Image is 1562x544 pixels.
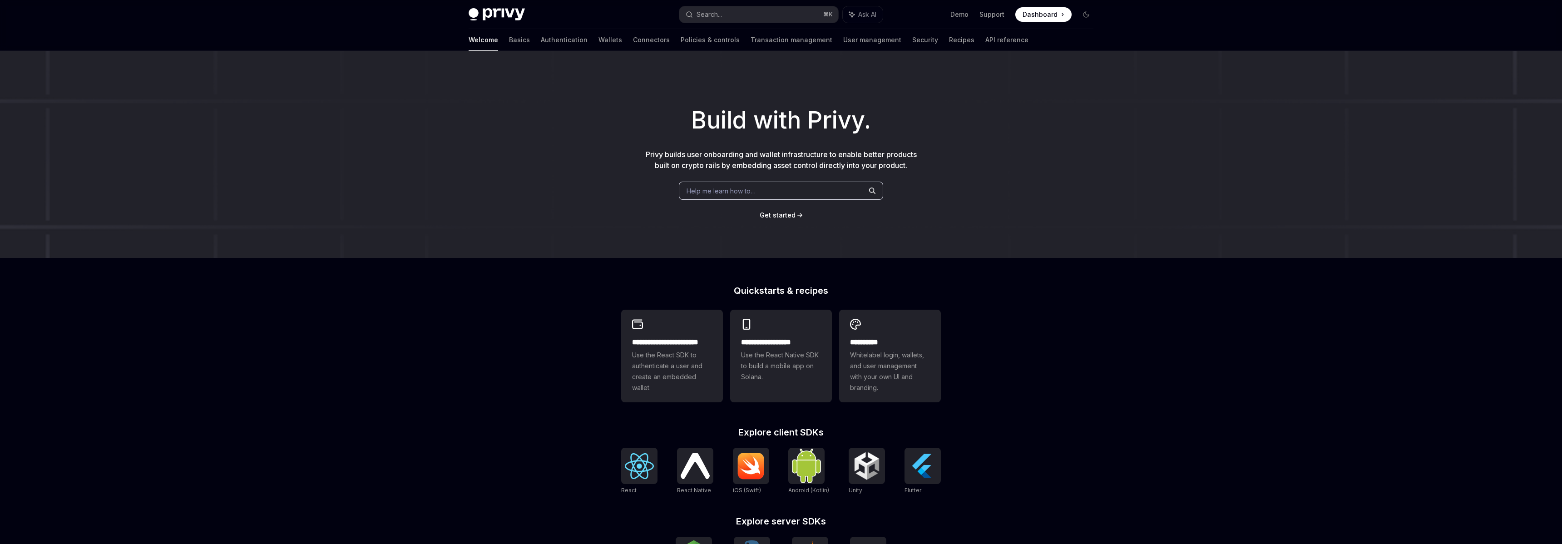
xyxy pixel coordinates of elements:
[788,448,829,495] a: Android (Kotlin)Android (Kotlin)
[469,8,525,21] img: dark logo
[985,29,1028,51] a: API reference
[737,452,766,480] img: iOS (Swift)
[733,448,769,495] a: iOS (Swift)iOS (Swift)
[905,487,921,494] span: Flutter
[621,517,941,526] h2: Explore server SDKs
[912,29,938,51] a: Security
[646,150,917,170] span: Privy builds user onboarding and wallet infrastructure to enable better products built on crypto ...
[850,350,930,393] span: Whitelabel login, wallets, and user management with your own UI and branding.
[751,29,832,51] a: Transaction management
[1079,7,1093,22] button: Toggle dark mode
[849,487,862,494] span: Unity
[15,103,1547,138] h1: Build with Privy.
[839,310,941,402] a: **** *****Whitelabel login, wallets, and user management with your own UI and branding.
[621,428,941,437] h2: Explore client SDKs
[733,487,761,494] span: iOS (Swift)
[858,10,876,19] span: Ask AI
[632,350,712,393] span: Use the React SDK to authenticate a user and create an embedded wallet.
[730,310,832,402] a: **** **** **** ***Use the React Native SDK to build a mobile app on Solana.
[621,448,657,495] a: ReactReact
[760,211,796,219] span: Get started
[950,10,969,19] a: Demo
[679,6,838,23] button: Search...⌘K
[823,11,833,18] span: ⌘ K
[849,448,885,495] a: UnityUnity
[788,487,829,494] span: Android (Kotlin)
[687,186,756,196] span: Help me learn how to…
[621,286,941,295] h2: Quickstarts & recipes
[905,448,941,495] a: FlutterFlutter
[625,453,654,479] img: React
[1015,7,1072,22] a: Dashboard
[1023,10,1058,19] span: Dashboard
[792,449,821,483] img: Android (Kotlin)
[469,29,498,51] a: Welcome
[681,29,740,51] a: Policies & controls
[908,451,937,480] img: Flutter
[843,29,901,51] a: User management
[509,29,530,51] a: Basics
[979,10,1004,19] a: Support
[598,29,622,51] a: Wallets
[677,448,713,495] a: React NativeReact Native
[843,6,883,23] button: Ask AI
[541,29,588,51] a: Authentication
[633,29,670,51] a: Connectors
[852,451,881,480] img: Unity
[681,453,710,479] img: React Native
[621,487,637,494] span: React
[760,211,796,220] a: Get started
[677,487,711,494] span: React Native
[697,9,722,20] div: Search...
[741,350,821,382] span: Use the React Native SDK to build a mobile app on Solana.
[949,29,974,51] a: Recipes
